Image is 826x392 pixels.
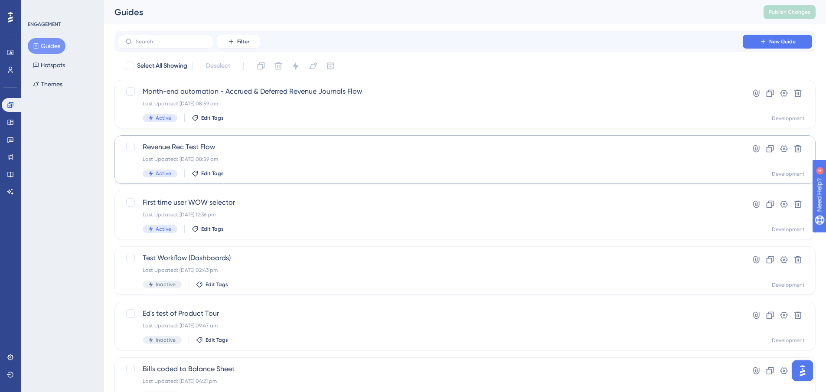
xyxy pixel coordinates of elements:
[769,9,810,16] span: Publish Changes
[198,58,238,74] button: Deselect
[156,170,171,177] span: Active
[772,281,805,288] div: Development
[156,336,176,343] span: Inactive
[143,322,718,329] div: Last Updated: [DATE] 09:47 am
[206,336,228,343] span: Edit Tags
[156,114,171,121] span: Active
[772,115,805,122] div: Development
[28,21,61,28] div: ENGAGEMENT
[196,281,228,288] button: Edit Tags
[143,211,718,218] div: Last Updated: [DATE] 12:36 pm
[20,2,54,13] span: Need Help?
[206,61,230,71] span: Deselect
[772,226,805,233] div: Development
[237,38,249,45] span: Filter
[156,281,176,288] span: Inactive
[772,170,805,177] div: Development
[143,308,718,319] span: Ed's test of Product Tour
[143,378,718,385] div: Last Updated: [DATE] 04:21 pm
[196,336,228,343] button: Edit Tags
[28,38,65,54] button: Guides
[192,170,224,177] button: Edit Tags
[201,114,224,121] span: Edit Tags
[143,156,718,163] div: Last Updated: [DATE] 08:59 am
[201,170,224,177] span: Edit Tags
[769,38,796,45] span: New Guide
[143,267,718,274] div: Last Updated: [DATE] 02:43 pm
[60,4,63,11] div: 4
[137,61,187,71] span: Select All Showing
[136,39,206,45] input: Search
[764,5,816,19] button: Publish Changes
[156,225,171,232] span: Active
[28,76,68,92] button: Themes
[143,86,718,97] span: Month-end automation - Accrued & Deferred Revenue Journals Flow
[201,225,224,232] span: Edit Tags
[217,35,260,49] button: Filter
[143,100,718,107] div: Last Updated: [DATE] 08:59 am
[772,337,805,344] div: Development
[143,364,718,374] span: Bills coded to Balance Sheet
[143,253,718,263] span: Test Workflow (Dashboards)
[114,6,742,18] div: Guides
[28,57,70,73] button: Hotspots
[143,142,718,152] span: Revenue Rec Test Flow
[790,358,816,384] iframe: UserGuiding AI Assistant Launcher
[192,225,224,232] button: Edit Tags
[743,35,812,49] button: New Guide
[206,281,228,288] span: Edit Tags
[192,114,224,121] button: Edit Tags
[143,197,718,208] span: First time user WOW selector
